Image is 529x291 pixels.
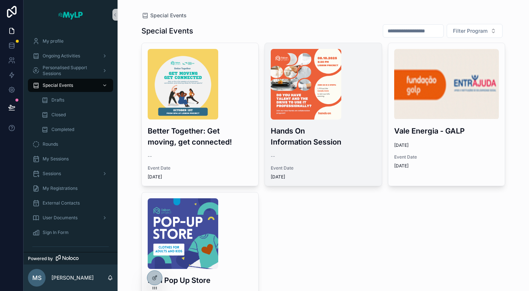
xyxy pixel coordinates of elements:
[394,163,499,169] span: [DATE]
[43,230,69,235] span: Sign In Form
[43,215,78,221] span: User Documents
[28,35,113,48] a: My profile
[148,165,253,171] span: Event Date
[394,49,499,120] img: Screenshot-2025-09-23-at-16.07.38.png
[148,49,218,120] img: IMG_1033.png
[264,43,382,186] a: Information-afternoon-to-present-the-new-collaboration-with-hands-on.pngHands On Information Sess...
[271,49,341,120] img: Information-afternoon-to-present-the-new-collaboration-with-hands-on.png
[58,9,83,21] img: App logo
[28,196,113,210] a: External Contacts
[394,142,499,148] span: [DATE]
[394,154,499,160] span: Event Date
[28,167,113,180] a: Sessions
[28,64,113,77] a: Personalised Support Sessions
[51,97,64,103] span: Drafts
[28,256,53,262] span: Powered by
[24,252,118,265] a: Powered by
[43,82,73,88] span: Special Events
[141,12,187,19] a: Special Events
[453,27,487,35] span: Filter Program
[148,275,253,286] h3: Mini Pop Up Store
[32,273,42,282] span: MS
[28,49,113,63] a: Ongoing Activities
[148,153,152,159] span: --
[43,53,80,59] span: Ongoing Activities
[51,112,66,118] span: Closed
[43,65,96,77] span: Personalised Support Sessions
[28,182,113,195] a: My Registrations
[447,24,503,38] button: Select Button
[24,29,118,252] div: scrollable content
[28,79,113,92] a: Special Events
[28,152,113,166] a: My Sessions
[271,174,376,180] span: [DATE]
[37,123,113,136] a: Completed
[150,12,187,19] span: Special Events
[43,141,58,147] span: Rounds
[51,127,74,132] span: Completed
[271,125,376,148] h3: Hands On Information Session
[271,165,376,171] span: Event Date
[28,226,113,239] a: Sign In Form
[28,138,113,151] a: Rounds
[394,125,499,136] h3: Vale Energia - GALP
[28,211,113,224] a: User Documents
[37,93,113,107] a: Drafts
[148,125,253,148] h3: Better Together: Get moving, get connected!
[148,174,253,180] span: [DATE]
[141,43,259,186] a: IMG_1033.pngBetter Together: Get moving, get connected!--Event Date[DATE]
[43,185,78,191] span: My Registrations
[43,38,64,44] span: My profile
[141,26,193,36] h1: Special Events
[148,198,218,269] img: Pop-Up-Store.png
[388,43,505,186] a: Screenshot-2025-09-23-at-16.07.38.pngVale Energia - GALP[DATE]Event Date[DATE]
[43,171,61,177] span: Sessions
[43,200,80,206] span: External Contacts
[43,156,69,162] span: My Sessions
[271,153,275,159] span: --
[37,108,113,121] a: Closed
[51,274,94,281] p: [PERSON_NAME]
